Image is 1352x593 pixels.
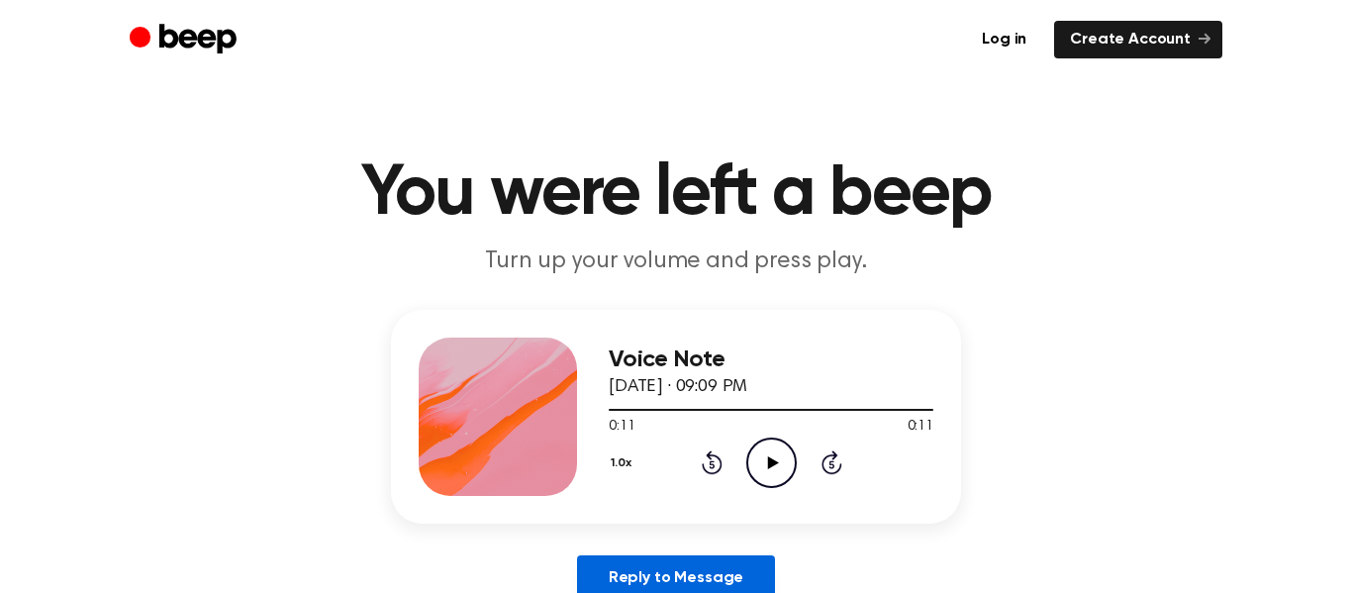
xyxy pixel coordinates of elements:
[1054,21,1222,58] a: Create Account
[609,378,747,396] span: [DATE] · 09:09 PM
[130,21,241,59] a: Beep
[609,417,634,438] span: 0:11
[908,417,933,438] span: 0:11
[609,446,639,480] button: 1.0x
[296,246,1056,278] p: Turn up your volume and press play.
[609,346,933,373] h3: Voice Note
[169,158,1183,230] h1: You were left a beep
[966,21,1042,58] a: Log in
